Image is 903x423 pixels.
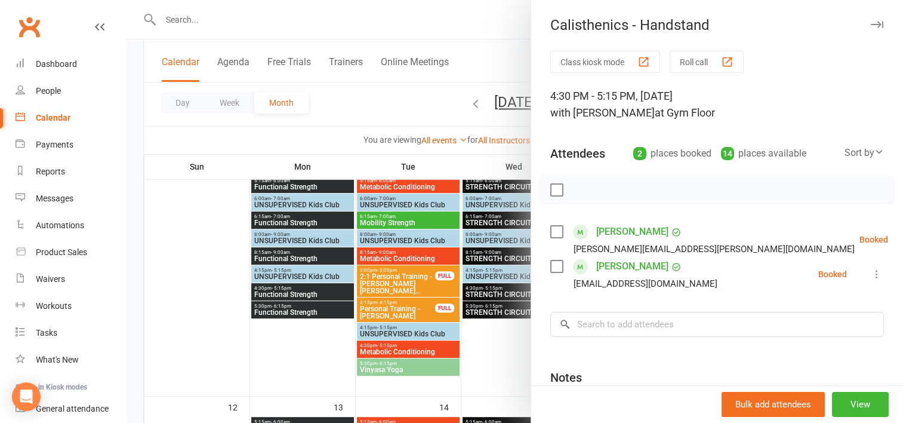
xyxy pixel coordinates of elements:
[16,266,126,293] a: Waivers
[574,276,717,292] div: [EMAIL_ADDRESS][DOMAIN_NAME]
[12,382,41,411] div: Open Intercom Messenger
[633,145,711,162] div: places booked
[596,257,668,276] a: [PERSON_NAME]
[36,59,77,69] div: Dashboard
[859,235,888,244] div: Booked
[16,78,126,105] a: People
[36,404,109,413] div: General attendance
[36,194,73,203] div: Messages
[16,320,126,347] a: Tasks
[16,396,126,422] a: General attendance kiosk mode
[818,270,847,278] div: Booked
[36,355,79,364] div: What's New
[16,158,126,185] a: Reports
[655,106,715,119] span: at Gym Floor
[550,51,660,73] button: Class kiosk mode
[721,147,734,160] div: 14
[16,293,126,320] a: Workouts
[36,86,61,96] div: People
[550,369,582,386] div: Notes
[36,113,70,122] div: Calendar
[16,105,126,131] a: Calendar
[550,312,884,337] input: Search to add attendees
[722,392,825,417] button: Bulk add attendees
[36,328,57,338] div: Tasks
[16,347,126,373] a: What's New
[14,12,44,42] a: Clubworx
[845,145,884,161] div: Sort by
[36,274,65,284] div: Waivers
[36,220,84,230] div: Automations
[550,106,655,119] span: with [PERSON_NAME]
[550,145,605,162] div: Attendees
[721,145,806,162] div: places available
[832,392,889,417] button: View
[36,140,73,149] div: Payments
[531,17,903,33] div: Calisthenics - Handstand
[550,88,884,121] div: 4:30 PM - 5:15 PM, [DATE]
[36,167,65,176] div: Reports
[16,239,126,266] a: Product Sales
[36,301,72,311] div: Workouts
[16,212,126,239] a: Automations
[596,222,668,241] a: [PERSON_NAME]
[574,241,855,257] div: [PERSON_NAME][EMAIL_ADDRESS][PERSON_NAME][DOMAIN_NAME]
[633,147,646,160] div: 2
[670,51,744,73] button: Roll call
[16,51,126,78] a: Dashboard
[16,131,126,158] a: Payments
[16,185,126,212] a: Messages
[36,247,87,257] div: Product Sales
